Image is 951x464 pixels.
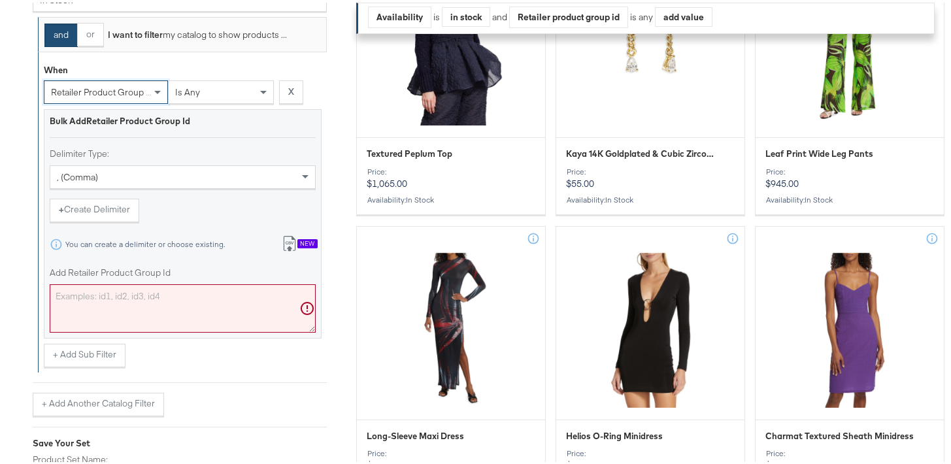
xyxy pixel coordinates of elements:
button: X [279,78,303,101]
button: and [44,21,78,44]
div: Availability [369,5,431,25]
button: +Create Delimiter [50,196,139,220]
div: is any [628,8,655,21]
span: Helios O-Ring Minidress [566,427,663,440]
span: , (comma) [57,169,98,180]
span: Long-Sleeve Maxi Dress [367,427,464,440]
button: or [77,20,104,44]
span: Leaf Print Wide Leg Pants [765,145,873,157]
div: Availability : [765,193,934,202]
div: When [44,61,68,74]
p: $55.00 [566,165,735,187]
label: Add Retailer Product Group Id [50,264,316,276]
span: in stock [805,192,833,202]
div: in stock [442,5,490,24]
div: add value [656,5,712,24]
div: Price: [765,446,934,456]
div: Availability : [566,193,735,202]
div: is [431,8,442,21]
span: in stock [605,192,633,202]
button: + Add Another Catalog Filter [33,390,164,414]
strong: I want to filter [108,26,163,38]
span: Charmat Textured Sheath Minidress [765,427,914,440]
div: New [297,237,318,246]
button: + Add Sub Filter [44,341,125,365]
div: Price: [367,446,535,456]
div: Price: [566,446,735,456]
button: New [273,230,327,254]
label: Delimiter Type: [50,145,316,157]
span: in stock [406,192,434,202]
div: Price: [566,165,735,174]
div: Bulk Add Retailer Product Group Id [50,112,316,125]
strong: X [288,83,294,95]
span: Textured Peplum Top [367,145,452,157]
span: retailer product group id [51,84,154,95]
div: Price: [765,165,934,174]
p: $1,065.00 [367,165,535,187]
span: Kaya 14K Goldplated & Cubic Zirconia Drop Earrings [566,145,718,157]
strong: + [59,201,64,213]
div: my catalog to show products ... [104,26,287,39]
div: Retailer product group id [510,5,627,25]
div: You can create a delimiter or choose existing. [65,237,225,246]
div: Save Your Set [33,435,327,447]
div: Price: [367,165,535,174]
p: $945.00 [765,165,934,187]
span: is any [175,84,200,95]
div: Availability : [367,193,535,202]
label: Product Set Name: [33,451,327,463]
div: and [492,4,712,25]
